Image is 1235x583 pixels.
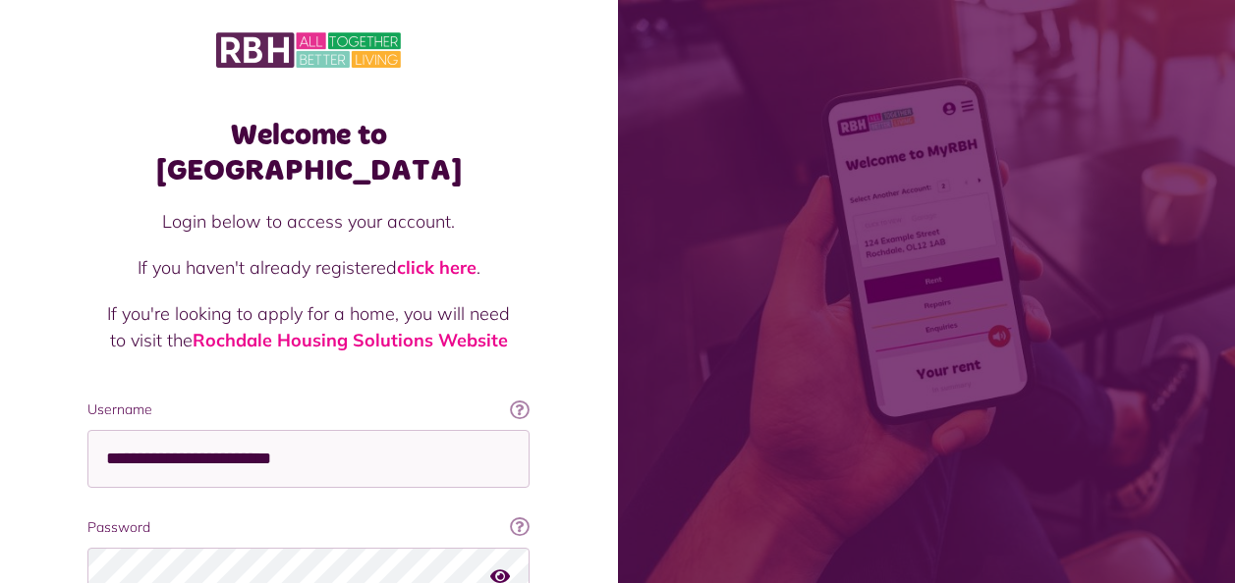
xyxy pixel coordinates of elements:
[216,29,401,71] img: MyRBH
[193,329,508,351] a: Rochdale Housing Solutions Website
[397,256,477,279] a: click here
[87,399,530,420] label: Username
[107,254,510,281] p: If you haven't already registered .
[107,208,510,235] p: Login below to access your account.
[87,517,530,538] label: Password
[87,118,530,188] h1: Welcome to [GEOGRAPHIC_DATA]
[107,300,510,353] p: If you're looking to apply for a home, you will need to visit the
